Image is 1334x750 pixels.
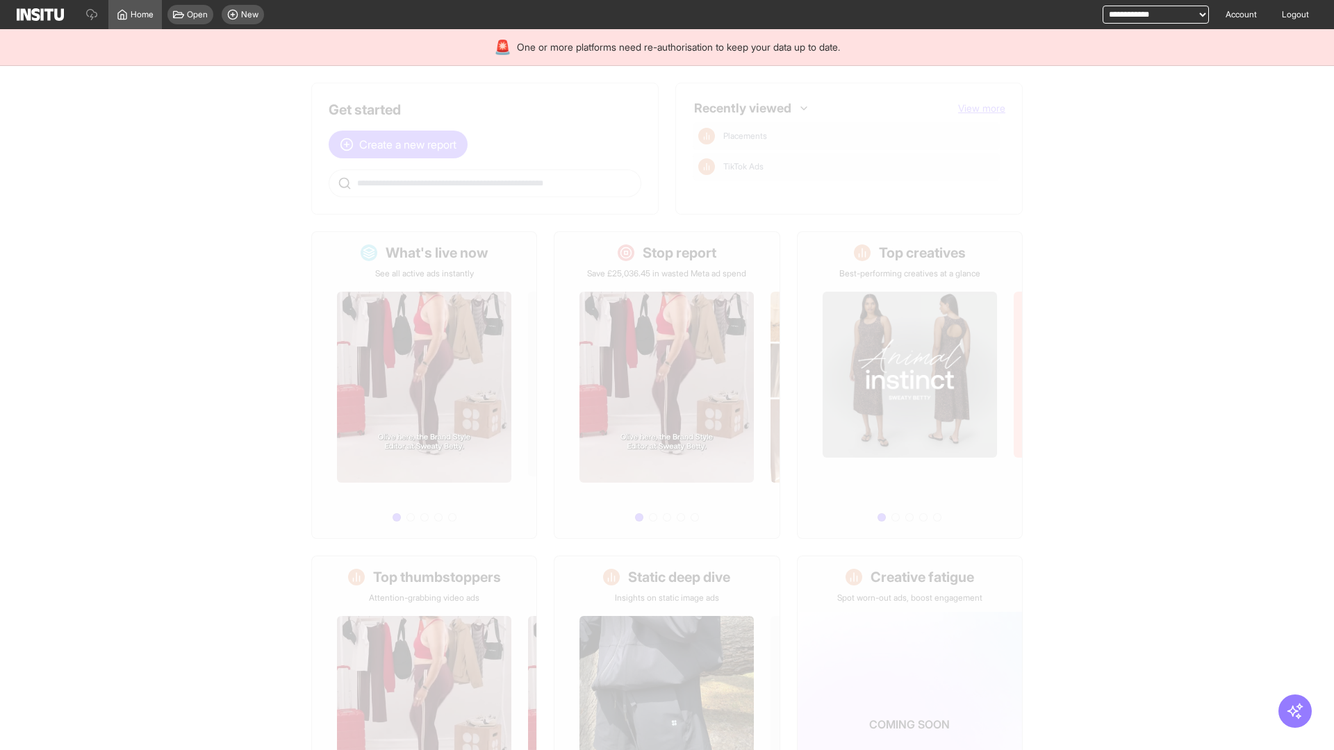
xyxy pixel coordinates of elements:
span: Open [187,9,208,20]
span: One or more platforms need re-authorisation to keep your data up to date. [517,40,840,54]
span: New [241,9,258,20]
span: Home [131,9,154,20]
div: 🚨 [494,37,511,57]
img: Logo [17,8,64,21]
